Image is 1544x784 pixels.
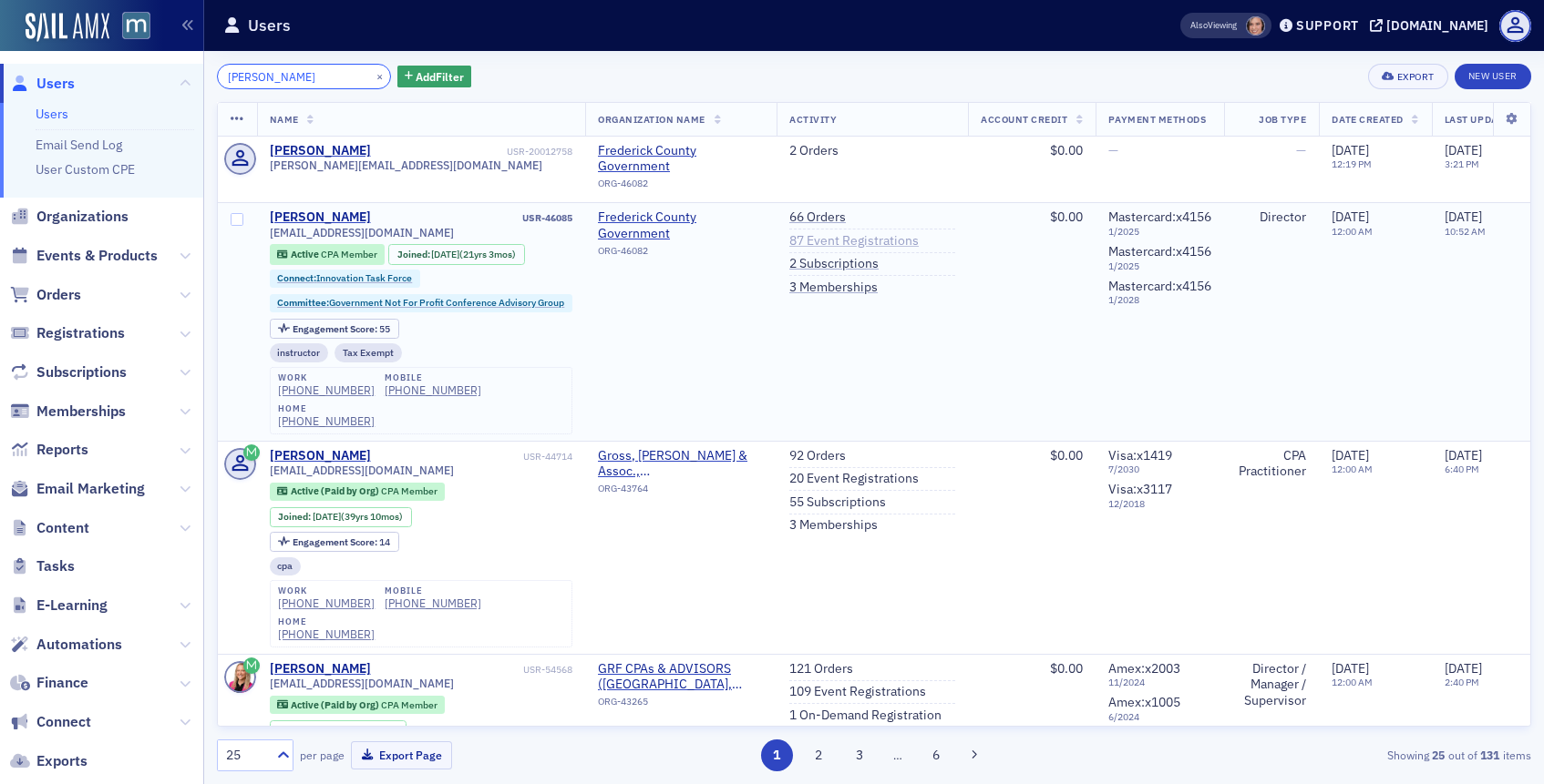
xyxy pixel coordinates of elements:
[36,479,145,499] span: Email Marketing
[598,209,764,241] a: Frederick County Government
[10,635,122,655] a: Automations
[36,556,75,576] span: Tasks
[1445,209,1482,225] span: [DATE]
[789,661,853,677] a: 121 Orders
[335,343,402,361] div: Tax Exempt
[1445,676,1479,688] time: 2:40 PM
[385,383,481,397] a: [PHONE_NUMBER]
[270,661,371,677] div: [PERSON_NAME]
[598,661,764,693] span: GRF CPAs & ADVISORS (Bethesda, MD)
[248,15,291,36] h1: Users
[270,294,573,312] div: Committee:
[270,244,386,264] div: Active: Active: CPA Member
[1108,660,1180,677] span: Amex : x2003
[1190,19,1208,31] div: Also
[789,256,879,272] a: 2 Subscriptions
[291,484,381,497] span: Active (Paid by Org)
[1108,481,1172,497] span: Visa : x3117
[278,616,375,627] div: home
[1237,448,1306,480] div: CPA Practitioner
[351,741,452,769] button: Export Page
[26,13,109,42] img: SailAMX
[1050,209,1083,225] span: $0.00
[10,74,75,94] a: Users
[10,285,81,305] a: Orders
[789,233,919,249] a: 87 Event Registrations
[1296,142,1306,158] span: —
[1332,158,1372,170] time: 12:19 PM
[1108,142,1118,158] span: —
[270,270,421,288] div: Connect:
[270,209,371,226] a: [PERSON_NAME]
[1332,447,1369,463] span: [DATE]
[278,511,313,523] span: Joined :
[1499,10,1531,42] span: Profile
[313,510,341,523] span: [DATE]
[802,739,834,771] button: 2
[1445,447,1482,463] span: [DATE]
[10,323,125,343] a: Registrations
[761,739,793,771] button: 1
[385,372,481,383] div: mobile
[293,322,379,335] span: Engagement Score :
[1259,113,1306,126] span: Job Type
[10,712,91,732] a: Connect
[381,698,437,711] span: CPA Member
[226,746,266,765] div: 25
[109,12,150,43] a: View Homepage
[36,161,135,178] a: User Custom CPE
[278,596,375,610] a: [PHONE_NUMBER]
[1108,294,1211,306] span: 1 / 2028
[36,635,122,655] span: Automations
[921,739,952,771] button: 6
[789,280,878,296] a: 3 Memberships
[321,248,377,260] span: CPA Member
[278,627,375,641] div: [PHONE_NUMBER]
[36,362,127,382] span: Subscriptions
[1332,225,1373,238] time: 12:00 AM
[1108,260,1211,272] span: 1 / 2025
[313,724,397,736] div: (11yrs 3mos)
[122,12,150,40] img: SailAMX
[1190,19,1237,32] span: Viewing
[1445,225,1486,238] time: 10:52 AM
[372,67,388,84] button: ×
[397,249,432,260] span: Joined :
[277,297,564,309] a: Committee:Government Not For Profit Conference Advisory Group
[1237,209,1306,226] div: Director
[431,249,516,260] div: (21yrs 3mos)
[789,684,926,700] a: 109 Event Registrations
[598,178,764,196] div: ORG-46082
[598,143,764,175] a: Frederick County Government
[270,143,371,159] a: [PERSON_NAME]
[598,113,705,126] span: Organization Name
[270,113,299,126] span: Name
[789,143,839,159] a: 2 Orders
[844,739,876,771] button: 3
[36,751,87,771] span: Exports
[1445,113,1516,126] span: Last Updated
[270,463,454,477] span: [EMAIL_ADDRESS][DOMAIN_NAME]
[277,272,412,284] a: Connect:Innovation Task Force
[10,402,126,422] a: Memberships
[278,383,375,397] a: [PHONE_NUMBER]
[1108,694,1180,710] span: Amex : x1005
[1106,747,1531,763] div: Showing out of items
[1237,661,1306,709] div: Director / Manager / Supervisor
[10,673,88,693] a: Finance
[36,712,91,732] span: Connect
[1397,72,1435,82] div: Export
[374,146,572,158] div: USR-20012758
[385,596,481,610] a: [PHONE_NUMBER]
[598,661,764,693] a: GRF CPAs & ADVISORS ([GEOGRAPHIC_DATA], [GEOGRAPHIC_DATA])
[270,319,399,339] div: Engagement Score: 55
[1108,463,1211,475] span: 7 / 2030
[789,517,878,534] a: 3 Memberships
[291,248,321,260] span: Active
[1108,278,1211,294] span: Mastercard : x4156
[1445,158,1479,170] time: 3:21 PM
